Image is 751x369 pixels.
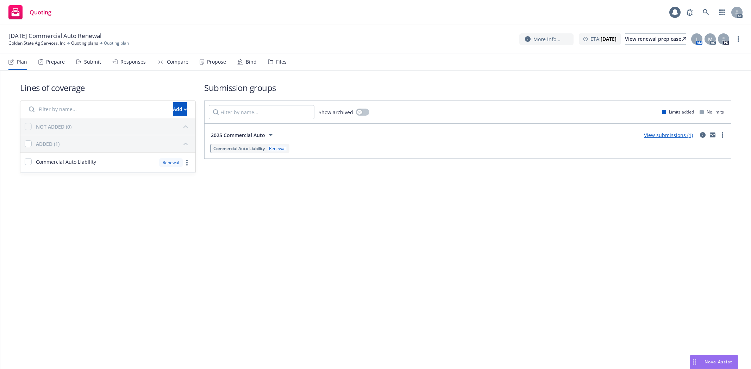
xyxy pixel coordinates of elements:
[104,40,129,46] span: Quoting plan
[36,138,191,149] button: ADDED (1)
[84,59,101,65] div: Submit
[20,82,196,93] h1: Lines of coverage
[590,35,617,43] span: ETA :
[690,355,699,369] div: Drag to move
[533,35,561,43] span: More info...
[276,59,287,65] div: Files
[211,131,265,139] span: 2025 Commercial Auto
[715,5,729,19] a: Switch app
[167,59,188,65] div: Compare
[183,158,191,167] a: more
[209,105,314,119] input: Filter by name...
[25,102,169,116] input: Filter by name...
[734,35,743,43] a: more
[8,40,65,46] a: Golden State Ag Services, Inc
[213,145,265,151] span: Commercial Auto Liability
[71,40,98,46] a: Quoting plans
[17,59,27,65] div: Plan
[30,9,51,15] span: Quoting
[209,128,277,142] button: 2025 Commercial Auto
[159,158,183,167] div: Renewal
[601,35,617,42] strong: [DATE]
[699,131,707,139] a: circleInformation
[6,2,54,22] a: Quoting
[36,121,191,132] button: NOT ADDED (0)
[683,5,697,19] a: Report a Bug
[120,59,146,65] div: Responses
[519,33,574,45] button: More info...
[173,102,187,116] button: Add
[173,103,187,116] div: Add
[204,82,731,93] h1: Submission groups
[700,109,724,115] div: No limits
[699,5,713,19] a: Search
[36,140,60,148] div: ADDED (1)
[625,33,686,45] a: View renewal prep case
[319,109,353,116] span: Show archived
[690,355,738,369] button: Nova Assist
[625,34,686,44] div: View renewal prep case
[718,131,727,139] a: more
[644,132,693,138] a: View submissions (1)
[705,359,732,365] span: Nova Assist
[662,109,694,115] div: Limits added
[207,59,226,65] div: Propose
[8,32,101,40] span: [DATE] Commercial Auto Renewal
[46,59,65,65] div: Prepare
[246,59,257,65] div: Bind
[36,158,96,166] span: Commercial Auto Liability
[696,35,697,43] span: J
[268,145,287,151] div: Renewal
[708,35,713,43] span: M
[708,131,717,139] a: mail
[36,123,71,130] div: NOT ADDED (0)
